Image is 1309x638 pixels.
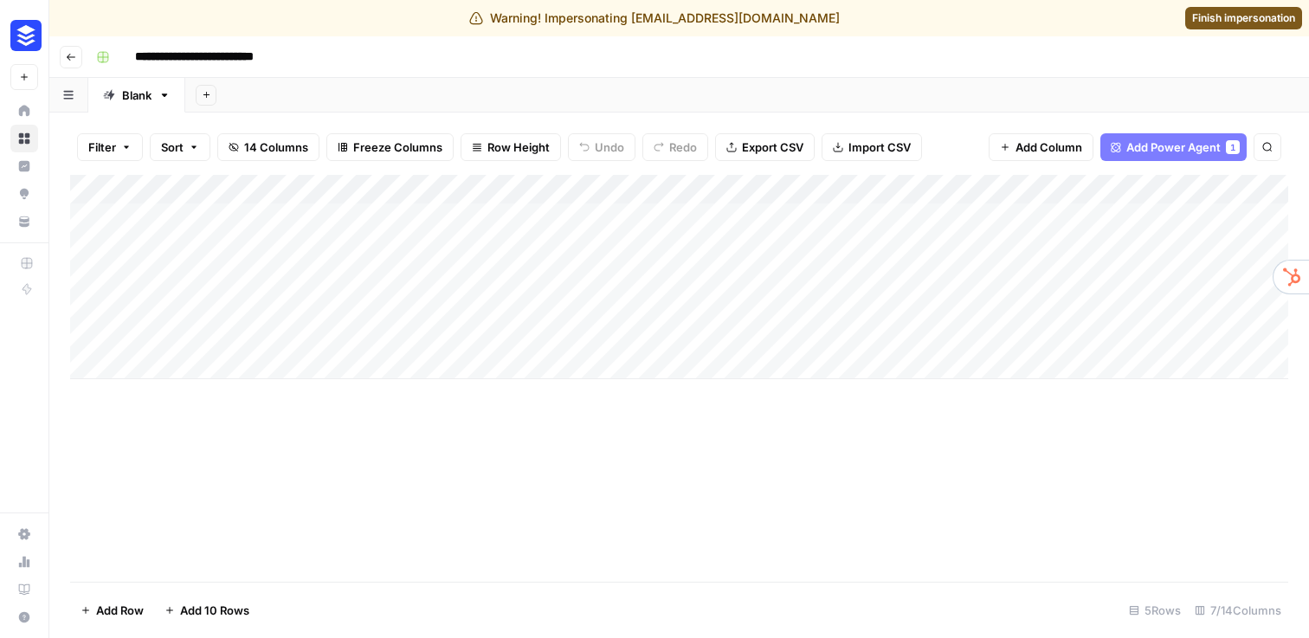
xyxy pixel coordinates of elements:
[217,133,319,161] button: 14 Columns
[1016,139,1082,156] span: Add Column
[1230,140,1235,154] span: 1
[10,548,38,576] a: Usage
[161,139,184,156] span: Sort
[1122,596,1188,624] div: 5 Rows
[461,133,561,161] button: Row Height
[1188,596,1288,624] div: 7/14 Columns
[989,133,1093,161] button: Add Column
[180,602,249,619] span: Add 10 Rows
[669,139,697,156] span: Redo
[487,139,550,156] span: Row Height
[10,180,38,208] a: Opportunities
[154,596,260,624] button: Add 10 Rows
[244,139,308,156] span: 14 Columns
[848,139,911,156] span: Import CSV
[88,139,116,156] span: Filter
[822,133,922,161] button: Import CSV
[10,152,38,180] a: Insights
[10,520,38,548] a: Settings
[568,133,635,161] button: Undo
[150,133,210,161] button: Sort
[10,20,42,51] img: Buffer Logo
[1126,139,1221,156] span: Add Power Agent
[10,603,38,631] button: Help + Support
[326,133,454,161] button: Freeze Columns
[1192,10,1295,26] span: Finish impersonation
[10,208,38,235] a: Your Data
[595,139,624,156] span: Undo
[96,602,144,619] span: Add Row
[10,576,38,603] a: Learning Hub
[1226,140,1240,154] div: 1
[353,139,442,156] span: Freeze Columns
[469,10,840,27] div: Warning! Impersonating [EMAIL_ADDRESS][DOMAIN_NAME]
[10,125,38,152] a: Browse
[70,596,154,624] button: Add Row
[1185,7,1302,29] a: Finish impersonation
[88,78,185,113] a: Blank
[77,133,143,161] button: Filter
[742,139,803,156] span: Export CSV
[10,14,38,57] button: Workspace: Buffer
[10,97,38,125] a: Home
[642,133,708,161] button: Redo
[1100,133,1247,161] button: Add Power Agent1
[715,133,815,161] button: Export CSV
[122,87,152,104] div: Blank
